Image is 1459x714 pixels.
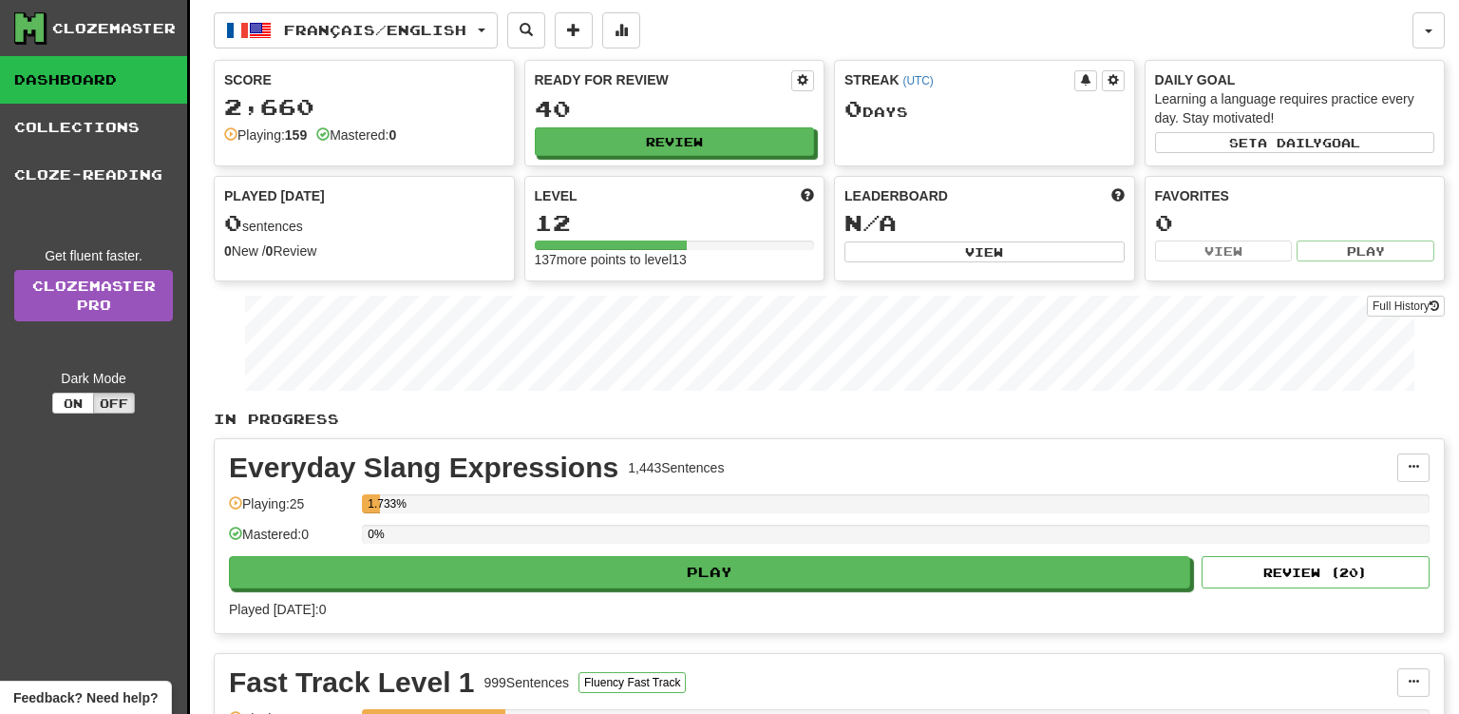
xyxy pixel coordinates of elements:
div: 137 more points to level 13 [535,250,815,269]
button: On [52,393,94,414]
div: Clozemaster [52,19,176,38]
div: 2,660 [224,95,504,119]
div: 0 [1155,211,1435,235]
span: a daily [1258,136,1322,149]
button: View [844,241,1125,262]
span: Played [DATE] [224,186,325,205]
button: Full History [1367,296,1445,317]
div: Streak [844,70,1074,89]
span: Played [DATE]: 0 [229,602,326,617]
div: 1.733% [368,494,380,513]
div: Favorites [1155,186,1435,205]
button: Fluency Fast Track [578,672,686,693]
button: Play [229,556,1190,589]
button: Play [1297,241,1434,261]
div: 12 [535,211,815,235]
div: Mastered: [316,125,396,145]
span: 0 [224,209,242,236]
span: 0 [844,95,862,122]
div: Fast Track Level 1 [229,668,475,697]
div: sentences [224,211,504,236]
button: Review [535,127,815,156]
div: Ready for Review [535,70,792,89]
span: Leaderboard [844,186,948,205]
a: ClozemasterPro [14,270,173,321]
strong: 0 [388,127,396,143]
button: Français/English [214,12,498,48]
div: Everyday Slang Expressions [229,453,618,482]
div: 999 Sentences [484,673,570,692]
button: View [1155,241,1293,261]
div: Playing: [224,125,307,145]
div: Daily Goal [1155,70,1435,89]
div: Get fluent faster. [14,246,173,265]
div: Score [224,70,504,89]
span: N/A [844,209,897,236]
div: New / Review [224,241,504,261]
span: Level [535,186,578,205]
button: Review (20) [1202,556,1430,589]
div: 1,443 Sentences [628,458,724,477]
button: Seta dailygoal [1155,132,1435,153]
span: This week in points, UTC [1111,186,1125,205]
strong: 159 [285,127,307,143]
div: Playing: 25 [229,494,352,526]
div: Mastered: 0 [229,525,352,556]
div: Learning a language requires practice every day. Stay motivated! [1155,89,1435,127]
strong: 0 [224,243,232,259]
div: 40 [535,97,815,121]
button: Off [93,393,135,414]
span: Score more points to level up [801,186,814,205]
a: (UTC) [902,74,933,87]
div: Dark Mode [14,369,173,388]
p: In Progress [214,410,1445,429]
button: Search sentences [507,12,545,48]
span: Français / English [284,22,466,38]
button: More stats [602,12,640,48]
div: Day s [844,97,1125,122]
span: Open feedback widget [13,688,158,707]
strong: 0 [266,243,274,259]
button: Add sentence to collection [555,12,593,48]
